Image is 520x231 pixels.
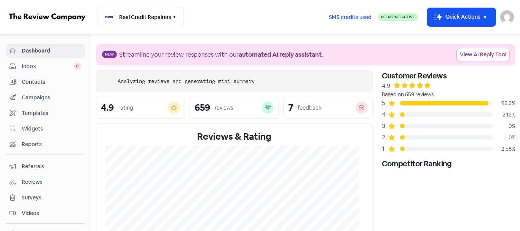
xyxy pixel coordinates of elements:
[382,91,515,99] div: Based on 659 reviews
[382,70,515,81] div: Customer Reviews
[288,103,293,112] div: 7
[283,97,372,119] a: 7feedback
[119,50,323,59] div: Streamline your review responses with our .
[73,62,81,70] span: 0
[6,159,85,174] a: Referrals
[322,13,378,21] a: SMS credits used
[22,209,81,217] span: Videos
[382,121,388,131] div: 3
[382,110,388,119] div: 4
[6,191,85,205] a: Surveys
[6,206,85,220] a: Videos
[22,162,81,170] span: Referrals
[96,97,185,119] a: 4.9rating
[382,133,388,142] div: 2
[190,97,279,119] a: 659reviews
[457,48,509,61] a: View AI Reply Tool
[6,122,85,136] a: Widgets
[22,62,73,70] span: Inbox
[493,145,515,153] div: 2.58%
[101,103,114,112] div: 4.9
[493,122,515,130] div: 0%
[118,104,133,112] div: rating
[493,99,515,107] div: 95.3%
[97,7,184,27] button: Real Credit Repairers
[427,8,496,26] button: Quick Actions
[22,125,81,133] span: Widgets
[22,94,81,102] span: Campaigns
[22,140,81,148] span: Reports
[105,130,363,143] div: Reviews & Rating
[500,10,514,24] img: User
[118,77,255,85] div: Analyzing reviews and generating mini summary
[22,194,81,202] span: Surveys
[215,104,233,112] div: reviews
[6,137,85,151] a: Reports
[6,91,85,105] a: Campaigns
[383,14,415,19] span: Sending Active
[195,103,210,112] div: 659
[382,81,390,91] div: 4.9
[6,44,85,58] a: Dashboard
[6,59,85,73] a: Inbox 0
[22,109,81,117] span: Templates
[493,134,515,142] div: 0%
[239,51,322,59] b: automated AI reply assistant
[6,75,85,89] a: Contacts
[329,13,372,21] span: SMS credits used
[382,144,388,153] div: 1
[22,178,81,186] span: Reviews
[382,99,388,108] div: 5
[6,106,85,120] a: Templates
[102,51,117,58] span: New
[22,47,81,55] span: Dashboard
[6,175,85,189] a: Reviews
[378,13,418,22] a: Sending Active
[493,111,515,119] div: 2.12%
[22,78,81,86] span: Contacts
[298,104,321,112] div: feedback
[382,158,515,169] div: Competitor Ranking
